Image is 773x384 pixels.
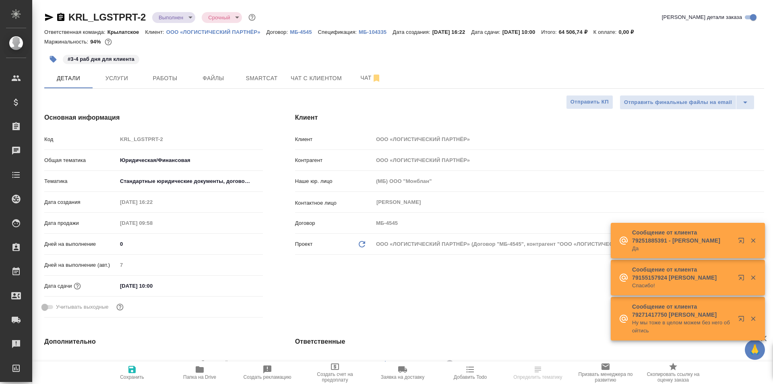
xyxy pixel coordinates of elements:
p: 94% [90,39,103,45]
span: Заявка на доставку [381,374,424,380]
button: 3426.65 RUB; [103,37,114,47]
p: 0,00 ₽ [618,29,640,35]
button: Создать рекламацию [234,361,301,384]
span: Услуги [97,73,136,83]
p: Путь на drive [44,359,117,367]
span: Создать счет на предоплату [306,372,364,383]
button: Призвать менеджера по развитию [572,361,639,384]
input: Пустое поле [373,175,764,187]
h4: Дополнительно [44,337,263,347]
p: Итого: [541,29,558,35]
p: Дней на выполнение [44,240,117,248]
div: Юридическая/Финансовая [117,154,263,167]
div: ООО «ЛОГИСТИЧЕСКИЙ ПАРТНЁР» (Договор "МБ-4545", контрагент "ООО «ЛОГИСТИЧЕСКИЙ ПАРТНЁР»") [373,237,764,251]
input: ✎ Введи что-нибудь [117,280,188,292]
button: Заявка на доставку [369,361,436,384]
div: [PERSON_NAME] [398,359,456,369]
span: Отправить КП [570,98,609,107]
button: Добавить тэг [44,50,62,68]
svg: Отписаться [372,73,381,83]
p: Спецификация: [318,29,359,35]
p: Дата продажи [44,219,117,227]
div: Стандартные юридические документы, договоры, уставы [117,174,263,188]
button: Доп статусы указывают на важность/срочность заказа [247,12,257,23]
p: Проект [295,240,313,248]
button: Добавить менеджера [376,354,395,374]
input: Пустое поле [373,133,764,145]
p: Дата сдачи: [471,29,502,35]
p: МБ-104335 [359,29,393,35]
div: Выполнен [152,12,195,23]
span: Чат [351,73,390,83]
span: 3-4 раб дня для клиента [62,55,140,62]
h4: Основная информация [44,113,263,122]
p: Общая тематика [44,156,117,164]
a: МБ-104335 [359,28,393,35]
span: Детали [49,73,88,83]
button: Создать счет на предоплату [301,361,369,384]
span: [PERSON_NAME] [398,360,448,368]
a: ООО «ЛОГИСТИЧЕСКИЙ ПАРТНЁР» [166,28,267,35]
p: Договор: [267,29,290,35]
button: Если добавить услуги и заполнить их объемом, то дата рассчитается автоматически [72,281,83,291]
button: Закрыть [745,274,761,281]
p: Тематика [44,177,117,185]
p: Код [44,135,117,143]
span: Папка на Drive [183,374,216,380]
p: Дата создания [44,198,117,206]
p: Клиент [295,135,373,143]
p: К оплате: [593,29,619,35]
input: Пустое поле [117,217,188,229]
span: Smartcat [242,73,281,83]
span: Сохранить [120,374,144,380]
span: Отправить финальные файлы на email [624,98,732,107]
p: МБ-4545 [290,29,318,35]
button: Скопировать ссылку [56,12,66,22]
p: 64 506,74 ₽ [559,29,593,35]
span: Создать рекламацию [244,374,291,380]
button: Выполнен [156,14,186,21]
button: Закрыть [745,315,761,322]
button: Определить тематику [504,361,572,384]
span: [PERSON_NAME] детали заказа [662,13,742,21]
input: Пустое поле [117,133,263,145]
div: Выполнен [202,12,242,23]
p: Сообщение от клиента 79155157924 [PERSON_NAME] [632,266,733,282]
input: Пустое поле [117,196,188,208]
p: Дней на выполнение (авт.) [44,261,117,269]
p: Клиент: [145,29,166,35]
p: Ну мы тоже в целом можем без него обойтись [632,319,733,335]
button: Отправить КП [566,95,613,109]
div: split button [620,95,754,110]
p: #3-4 раб дня для клиента [68,55,134,63]
p: Маржинальность: [44,39,90,45]
p: [DATE] 10:00 [502,29,542,35]
button: Выбери, если сб и вс нужно считать рабочими днями для выполнения заказа. [115,302,125,312]
a: KRL_LGSTPRT-2 [68,12,146,23]
button: Открыть в новой вкладке [733,232,752,252]
input: Пустое поле [117,357,263,369]
h4: Клиент [295,113,764,122]
button: Папка на Drive [166,361,234,384]
p: Клиентские менеджеры [295,361,373,369]
p: Сообщение от клиента 79271417750 [PERSON_NAME] [632,303,733,319]
p: Крылатское [107,29,145,35]
button: Открыть в новой вкладке [733,270,752,289]
button: Срочный [206,14,232,21]
a: МБ-4545 [290,28,318,35]
span: Добавить Todo [454,374,487,380]
span: Чат с клиентом [291,73,342,83]
p: Да [632,245,733,253]
p: Ответственная команда: [44,29,107,35]
p: Контрагент [295,156,373,164]
button: Добавить Todo [436,361,504,384]
p: Дата сдачи [44,282,72,290]
span: Файлы [194,73,233,83]
input: Пустое поле [117,259,263,271]
span: Определить тематику [513,374,562,380]
p: [DATE] 16:22 [432,29,471,35]
button: Открыть в новой вкладке [733,311,752,330]
input: Пустое поле [373,217,764,229]
p: Сообщение от клиента 79251885391 - [PERSON_NAME] [632,228,733,245]
span: Учитывать выходные [56,303,109,311]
